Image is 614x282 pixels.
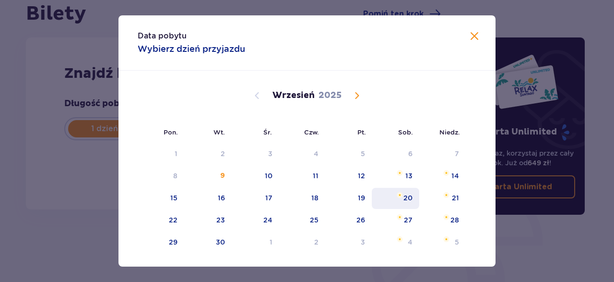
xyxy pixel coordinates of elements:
p: Data pobytu [138,31,187,41]
td: czwartek, 18 września 2025 [279,188,326,209]
td: niedziela, 14 września 2025 [419,166,466,187]
div: 5 [361,149,365,159]
p: Wrzesień [272,90,315,101]
div: 8 [173,171,177,181]
td: Not available. wtorek, 2 września 2025 [184,144,232,165]
div: 1 [175,149,177,159]
td: niedziela, 21 września 2025 [419,188,466,209]
td: wtorek, 9 września 2025 [184,166,232,187]
td: Not available. piątek, 5 września 2025 [325,144,372,165]
div: Calendar [118,71,496,270]
div: 13 [405,171,413,181]
p: 2025 [319,90,342,101]
td: Not available. czwartek, 4 września 2025 [279,144,326,165]
div: 10 [265,171,272,181]
div: 2 [221,149,225,159]
div: 18 [311,193,319,203]
div: 16 [218,193,225,203]
td: Not available. środa, 3 września 2025 [232,144,279,165]
td: sobota, 13 września 2025 [372,166,419,187]
div: 12 [358,171,365,181]
div: 15 [170,193,177,203]
td: czwartek, 11 września 2025 [279,166,326,187]
div: 3 [268,149,272,159]
td: Not available. poniedziałek, 1 września 2025 [138,144,184,165]
td: środa, 17 września 2025 [232,188,279,209]
div: 19 [358,193,365,203]
td: środa, 10 września 2025 [232,166,279,187]
td: Not available. poniedziałek, 8 września 2025 [138,166,184,187]
small: Wt. [213,128,225,136]
td: piątek, 12 września 2025 [325,166,372,187]
td: piątek, 19 września 2025 [325,188,372,209]
div: 17 [265,193,272,203]
div: 6 [408,149,413,159]
td: Not available. niedziela, 7 września 2025 [419,144,466,165]
p: Wybierz dzień przyjazdu [138,43,245,55]
small: Niedz. [439,128,460,136]
small: Czw. [304,128,319,136]
div: 20 [403,193,413,203]
div: 4 [314,149,319,159]
small: Śr. [263,128,272,136]
small: Pt. [357,128,366,136]
td: wtorek, 16 września 2025 [184,188,232,209]
td: sobota, 20 września 2025 [372,188,419,209]
small: Pon. [164,128,178,136]
td: poniedziałek, 15 września 2025 [138,188,184,209]
div: 9 [220,171,225,181]
td: Not available. sobota, 6 września 2025 [372,144,419,165]
small: Sob. [398,128,413,136]
div: 11 [313,171,319,181]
